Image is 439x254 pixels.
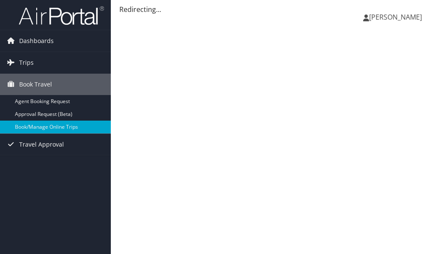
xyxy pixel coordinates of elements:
img: airportal-logo.png [19,6,104,26]
div: Redirecting... [119,4,430,14]
a: [PERSON_NAME] [363,4,430,30]
span: Travel Approval [19,134,64,155]
span: Book Travel [19,74,52,95]
span: Trips [19,52,34,73]
span: Dashboards [19,30,54,52]
span: [PERSON_NAME] [369,12,422,22]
